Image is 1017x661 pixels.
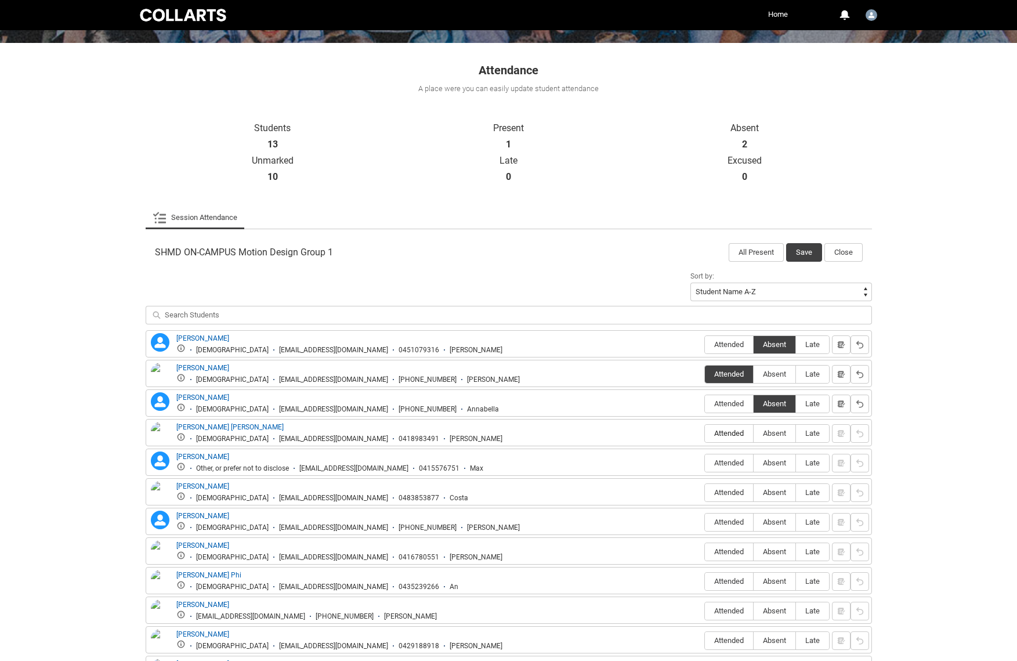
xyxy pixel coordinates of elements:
span: SHMD ON-CAMPUS Motion Design Group 1 [155,247,333,258]
div: [EMAIL_ADDRESS][DOMAIN_NAME] [279,553,388,562]
button: Reset [850,483,869,502]
div: [PERSON_NAME] [467,523,520,532]
div: [DEMOGRAPHIC_DATA] [196,405,269,414]
span: Absent [754,370,795,378]
button: Reset [850,424,869,443]
span: Late [796,577,829,586]
div: [EMAIL_ADDRESS][DOMAIN_NAME] [279,523,388,532]
p: Present [390,122,627,134]
div: [DEMOGRAPHIC_DATA] [196,375,269,384]
div: 0415576751 [419,464,459,473]
img: Constantinos Tsimiklis [151,481,169,507]
strong: 10 [267,171,278,183]
span: Attended [705,458,753,467]
button: Reset [850,543,869,561]
button: Notes [832,395,850,413]
div: [PHONE_NUMBER] [399,405,457,414]
span: Absent [754,429,795,438]
div: [EMAIL_ADDRESS][DOMAIN_NAME] [279,583,388,591]
lightning-icon: Alicia Marley [151,333,169,352]
span: Late [796,518,829,526]
div: [EMAIL_ADDRESS][DOMAIN_NAME] [279,435,388,443]
img: Anna Shepherd [151,363,169,388]
span: Absent [754,547,795,556]
span: Attendance [479,63,538,77]
div: [EMAIL_ADDRESS][DOMAIN_NAME] [299,464,408,473]
a: [PERSON_NAME] [176,512,229,520]
a: [PERSON_NAME] [PERSON_NAME] [176,423,284,431]
span: Absent [754,458,795,467]
img: Arkin Sarmiento [151,422,169,447]
a: [PERSON_NAME] [176,334,229,342]
a: [PERSON_NAME] [176,453,229,461]
div: [PHONE_NUMBER] [316,612,374,621]
lightning-icon: Gabriel Edkins [151,511,169,529]
li: Session Attendance [146,206,244,229]
span: Attended [705,370,753,378]
lightning-icon: Ava Alford [151,451,169,470]
a: Session Attendance [153,206,237,229]
span: Late [796,606,829,615]
button: Reset [850,335,869,354]
span: Absent [754,518,795,526]
button: Save [786,243,822,262]
a: Home [765,6,791,23]
button: Notes [832,365,850,384]
div: [DEMOGRAPHIC_DATA] [196,346,269,355]
a: [PERSON_NAME] [176,364,229,372]
span: Sort by: [690,272,714,280]
span: Late [796,399,829,408]
span: Late [796,547,829,556]
span: Absent [754,636,795,645]
strong: 0 [742,171,747,183]
span: Absent [754,606,795,615]
button: User Profile Juliet.Rowe [863,5,880,23]
button: Reset [850,513,869,532]
div: 0429188918 [399,642,439,651]
span: Absent [754,399,795,408]
div: [PHONE_NUMBER] [399,523,457,532]
div: [PERSON_NAME] [450,642,502,651]
a: [PERSON_NAME] [176,482,229,490]
strong: 1 [506,139,511,150]
button: Reset [850,365,869,384]
div: [PERSON_NAME] [450,346,502,355]
div: [DEMOGRAPHIC_DATA] [196,435,269,443]
p: Absent [627,122,863,134]
div: [EMAIL_ADDRESS][DOMAIN_NAME] [279,346,388,355]
a: [PERSON_NAME] Phi [176,571,241,579]
div: 0483853877 [399,494,439,503]
p: Unmarked [155,155,391,167]
div: [PERSON_NAME] [384,612,437,621]
strong: 13 [267,139,278,150]
button: Reset [850,572,869,591]
div: An [450,583,458,591]
span: Late [796,636,829,645]
button: Reset [850,602,869,620]
button: Reset [850,395,869,413]
div: 0418983491 [399,435,439,443]
span: Absent [754,488,795,497]
input: Search Students [146,306,872,324]
div: [DEMOGRAPHIC_DATA] [196,553,269,562]
button: All Present [729,243,784,262]
span: Late [796,458,829,467]
button: Reset [850,454,869,472]
button: Close [824,243,863,262]
span: Attended [705,518,753,526]
div: [EMAIL_ADDRESS][DOMAIN_NAME] [279,405,388,414]
div: 0435239266 [399,583,439,591]
div: 0451079316 [399,346,439,355]
span: Late [796,488,829,497]
div: Max [470,464,483,473]
div: [PERSON_NAME] [450,553,502,562]
div: Costa [450,494,468,503]
span: Attended [705,429,753,438]
div: [DEMOGRAPHIC_DATA] [196,494,269,503]
span: Attended [705,488,753,497]
strong: 0 [506,171,511,183]
span: Late [796,370,829,378]
div: [PERSON_NAME] [467,375,520,384]
div: [DEMOGRAPHIC_DATA] [196,583,269,591]
a: [PERSON_NAME] [176,541,229,550]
